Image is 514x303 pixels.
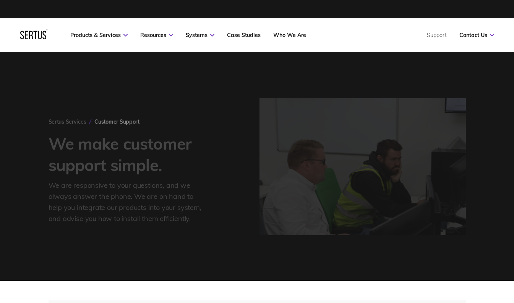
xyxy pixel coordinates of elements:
[49,180,205,224] div: We are responsive to your questions, and we always answer the phone. We are on hand to help you i...
[49,133,221,176] h1: We make customer support simple.
[140,32,173,39] a: Resources
[70,32,128,39] a: Products & Services
[227,32,261,39] a: Case Studies
[273,32,306,39] a: Who We Are
[49,119,86,126] a: Sertus Services
[459,32,494,39] a: Contact Us
[186,32,214,39] a: Systems
[427,32,447,39] a: Support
